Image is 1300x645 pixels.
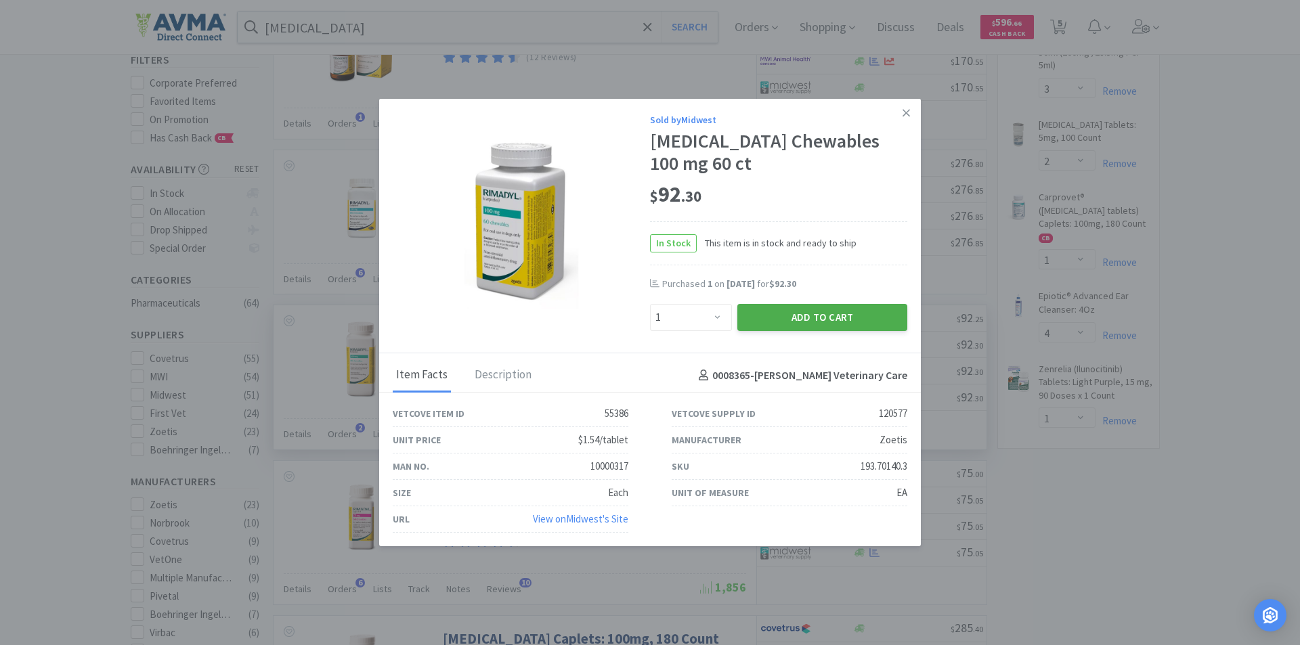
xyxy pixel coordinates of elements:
div: Open Intercom Messenger [1254,599,1286,631]
span: 92 [650,181,701,208]
div: Sold by Midwest [650,112,907,127]
h4: 0008365 - [PERSON_NAME] Veterinary Care [693,367,907,384]
div: 193.70140.3 [861,458,907,474]
span: In Stock [651,235,696,252]
span: . 30 [681,187,701,206]
div: Man No. [393,459,429,474]
a: View onMidwest's Site [533,512,628,525]
span: [DATE] [727,277,755,290]
span: $ [650,187,658,206]
span: This item is in stock and ready to ship [697,236,857,250]
div: Unit of Measure [672,485,749,500]
button: Add to Cart [737,304,907,331]
img: 2c4491311b14418682ac9b55c2960142_120577.jpeg [433,133,609,309]
div: Description [471,359,535,393]
div: Vetcove Item ID [393,406,464,421]
div: $1.54/tablet [578,432,628,448]
div: 120577 [879,405,907,422]
div: 10000317 [590,458,628,474]
div: Item Facts [393,359,451,393]
span: 1 [708,277,712,290]
div: Vetcove Supply ID [672,406,756,421]
div: URL [393,512,410,527]
div: SKU [672,459,689,474]
div: Unit Price [393,432,441,447]
div: EA [896,485,907,501]
div: Size [393,485,411,500]
div: Manufacturer [672,432,741,447]
div: Each [608,485,628,501]
span: $92.30 [769,277,796,290]
div: Purchased on for [662,277,907,291]
div: 55386 [605,405,628,422]
div: Zoetis [880,432,907,448]
div: [MEDICAL_DATA] Chewables 100 mg 60 ct [650,130,907,175]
